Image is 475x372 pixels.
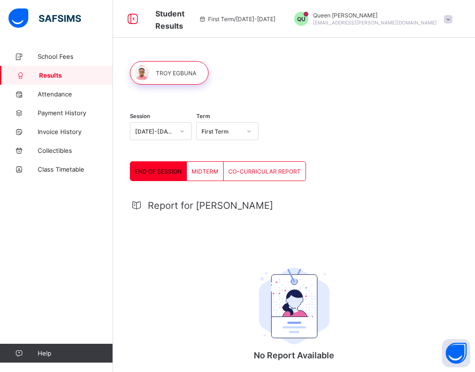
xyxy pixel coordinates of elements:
[442,339,470,367] button: Open asap
[228,168,301,175] span: CO-CURRICULAR REPORT
[297,16,306,23] span: QU
[38,109,113,117] span: Payment History
[199,16,275,23] span: session/term information
[135,128,174,135] div: [DATE]-[DATE]
[285,12,457,26] div: QueenEgbuna
[39,71,113,79] span: Results
[313,12,437,19] span: Queen [PERSON_NAME]
[38,166,113,173] span: Class Timetable
[201,128,241,135] div: First Term
[155,9,185,31] span: Student Results
[38,90,113,98] span: Attendance
[38,147,113,154] span: Collectibles
[8,8,81,28] img: safsims
[38,53,113,60] span: School Fees
[135,168,182,175] span: END OF SESSION
[192,168,218,175] span: MIDTERM
[130,113,150,119] span: Session
[38,128,113,135] span: Invoice History
[259,268,330,345] img: student.207b5acb3037b72b59086e8b1a17b1d0.svg
[148,200,273,211] span: Report for [PERSON_NAME]
[38,349,113,357] span: Help
[196,113,210,119] span: Term
[200,350,388,360] p: No Report Available
[313,20,437,25] span: [EMAIL_ADDRESS][PERSON_NAME][DOMAIN_NAME]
